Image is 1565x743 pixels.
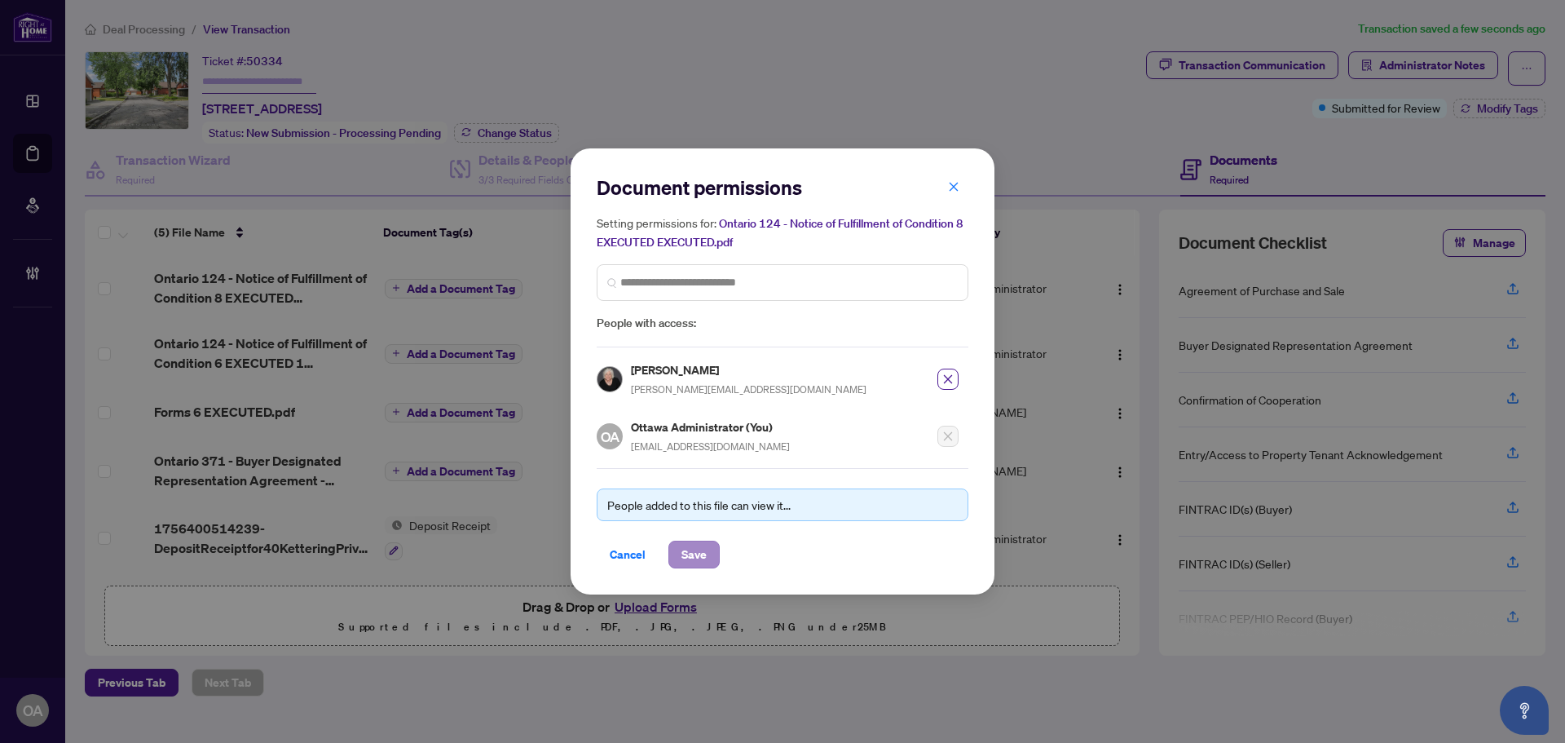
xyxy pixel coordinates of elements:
[631,360,866,379] h5: [PERSON_NAME]
[942,374,954,385] span: close
[948,181,959,192] span: close
[597,175,968,201] h2: Document permissions
[681,542,707,568] span: Save
[597,214,968,251] h5: Setting permissions for:
[631,383,866,396] span: [PERSON_NAME][EMAIL_ADDRESS][DOMAIN_NAME]
[597,216,963,250] span: Ontario 124 - Notice of Fulfillment of Condition 8 EXECUTED EXECUTED.pdf
[668,541,720,568] button: Save
[610,542,646,568] span: Cancel
[597,367,622,391] img: Profile Icon
[1500,686,1549,735] button: Open asap
[607,496,958,514] div: People added to this file can view it...
[597,541,659,568] button: Cancel
[631,418,790,436] h5: Ottawa Administrator (You)
[607,278,617,288] img: search_icon
[631,440,790,453] span: [EMAIL_ADDRESS][DOMAIN_NAME]
[600,425,619,447] span: OA
[597,314,968,333] span: People with access:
